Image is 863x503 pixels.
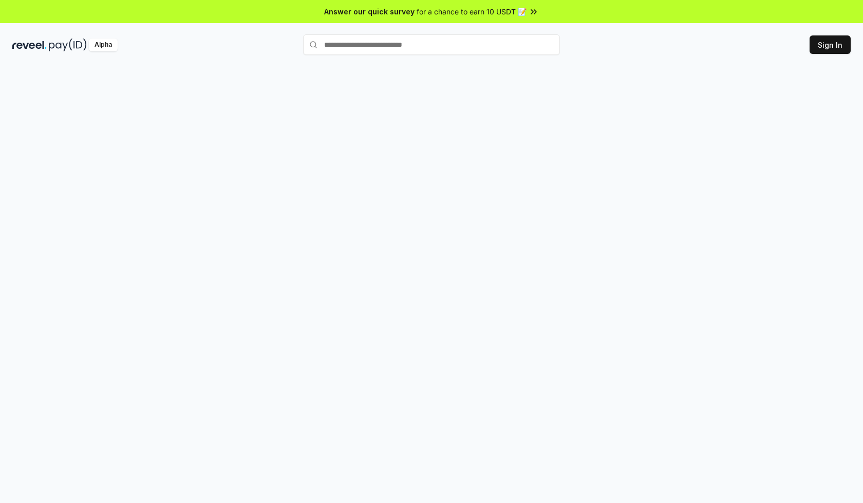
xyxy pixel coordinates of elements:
[12,39,47,51] img: reveel_dark
[810,35,851,54] button: Sign In
[89,39,118,51] div: Alpha
[417,6,527,17] span: for a chance to earn 10 USDT 📝
[324,6,415,17] span: Answer our quick survey
[49,39,87,51] img: pay_id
